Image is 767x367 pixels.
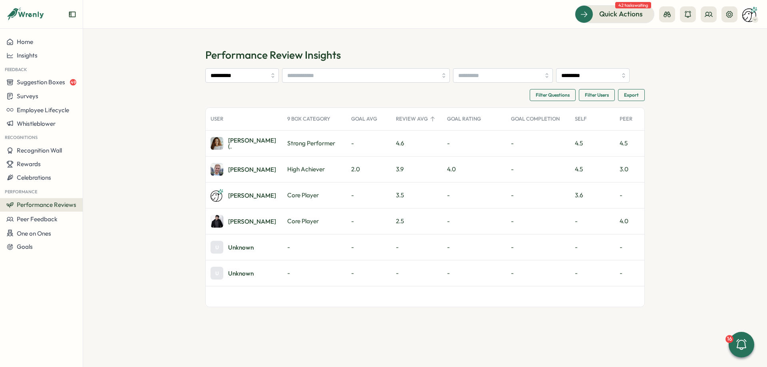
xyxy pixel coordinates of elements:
[346,157,391,182] div: 2.0
[615,157,660,182] div: 3.0
[599,9,643,19] span: Quick Actions
[211,163,223,176] img: Matthew Brooks
[506,131,570,156] div: -
[530,89,576,101] button: Filter Questions
[391,208,442,234] div: 2.5
[442,183,506,208] div: -
[17,243,33,250] span: Goals
[228,137,278,150] div: [PERSON_NAME] (.
[282,208,346,234] div: Core Player
[624,89,639,101] span: Export
[729,332,754,357] button: 16
[17,147,62,154] span: Recognition Wall
[346,111,391,127] div: Goal Avg
[442,234,506,260] div: -
[282,157,346,182] div: High Achiever
[442,131,506,156] div: -
[615,2,651,8] span: 42 tasks waiting
[615,111,660,127] div: Peer
[211,241,254,254] a: UUnknown
[228,192,276,198] div: [PERSON_NAME]
[618,89,645,101] button: Export
[282,131,346,156] div: Strong Performer
[346,208,391,234] div: -
[615,260,660,286] div: -
[17,78,65,86] span: Suggestion Boxes
[506,234,570,260] div: -
[615,183,660,208] div: -
[506,157,570,182] div: -
[442,111,506,127] div: Goal rating
[346,131,391,156] div: -
[575,5,654,23] button: Quick Actions
[442,208,506,234] div: -
[391,260,442,286] div: -
[17,120,56,127] span: Whistleblower
[391,157,442,182] div: 3.9
[211,189,276,202] a: Ali[PERSON_NAME]
[506,183,570,208] div: -
[206,111,282,127] div: User
[570,183,615,208] div: 3.6
[585,89,609,101] span: Filter Users
[442,157,506,182] div: 4.0
[215,269,219,278] span: U
[391,183,442,208] div: 3.5
[615,208,660,234] div: 4.0
[506,260,570,286] div: -
[742,7,757,22] img: Ali
[282,260,346,286] div: -
[70,79,76,85] span: 49
[211,137,223,150] img: Patricia (Test)
[570,157,615,182] div: 4.5
[391,234,442,260] div: -
[570,208,615,234] div: -
[570,131,615,156] div: 4.5
[68,10,76,18] button: Expand sidebar
[282,111,346,127] div: 9 Box Category
[442,260,506,286] div: -
[506,208,570,234] div: -
[211,215,223,228] img: Mandip Dangol
[211,137,278,150] a: Patricia (Test)[PERSON_NAME] (.
[391,131,442,156] div: 4.6
[282,183,346,208] div: Core Player
[228,218,276,224] div: [PERSON_NAME]
[17,229,51,237] span: One on Ones
[211,163,276,176] a: Matthew Brooks[PERSON_NAME]
[205,48,645,62] h1: Performance Review Insights
[615,234,660,260] div: -
[346,260,391,286] div: -
[228,244,254,250] div: Unknown
[228,270,254,276] div: Unknown
[725,335,733,343] div: 16
[17,160,41,168] span: Rewards
[615,131,660,156] div: 4.5
[506,111,570,127] div: Goal completion
[211,189,223,202] img: Ali
[17,106,69,114] span: Employee Lifecycle
[17,215,58,223] span: Peer Feedback
[346,234,391,260] div: -
[215,243,219,252] span: U
[17,52,38,59] span: Insights
[228,167,276,173] div: [PERSON_NAME]
[570,234,615,260] div: -
[211,215,276,228] a: Mandip Dangol[PERSON_NAME]
[282,234,346,260] div: -
[17,201,76,208] span: Performance Reviews
[211,267,254,280] a: UUnknown
[570,111,615,127] div: Self
[17,38,33,46] span: Home
[579,89,615,101] button: Filter Users
[570,260,615,286] div: -
[17,92,38,100] span: Surveys
[346,183,391,208] div: -
[536,89,570,101] span: Filter Questions
[391,111,442,127] div: Review Avg
[17,174,51,181] span: Celebrations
